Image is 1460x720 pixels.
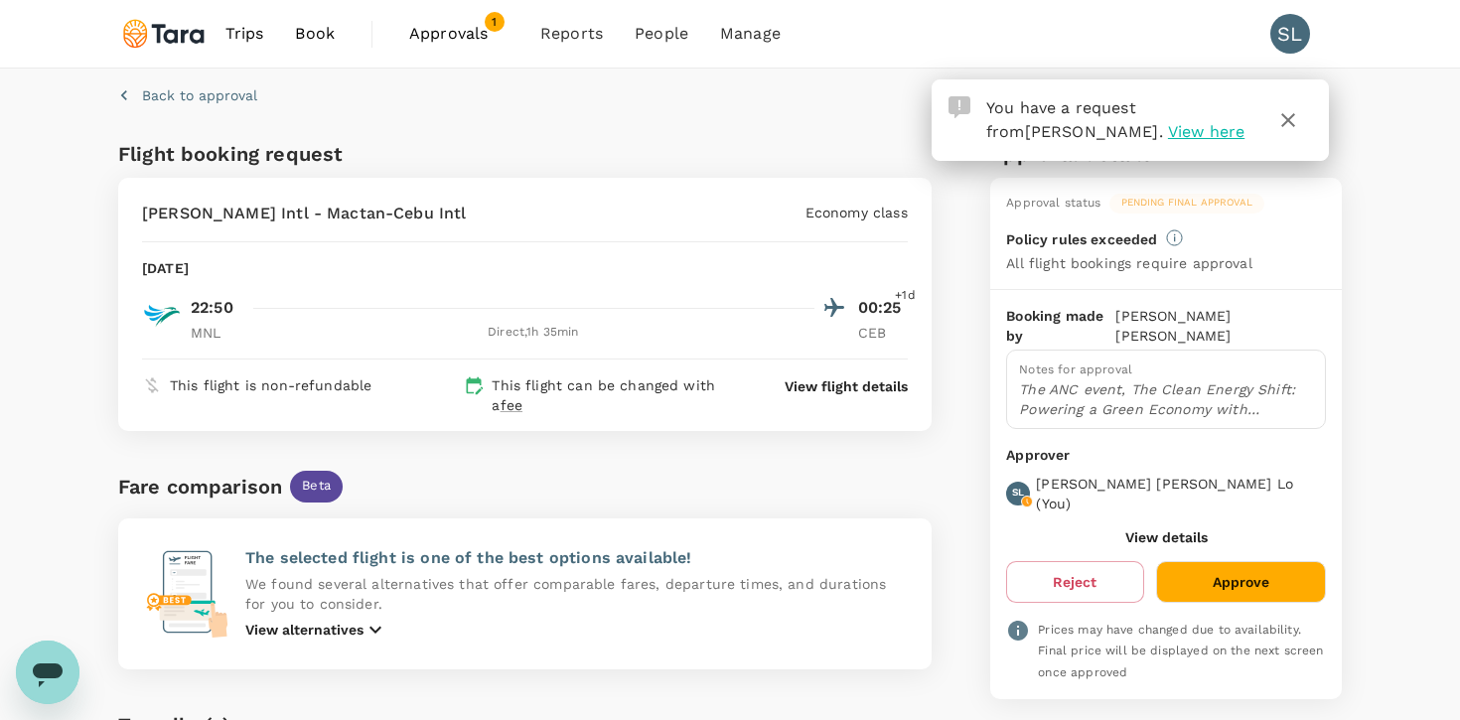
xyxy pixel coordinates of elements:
img: Approval Request [949,96,970,118]
span: fee [501,397,522,413]
span: People [635,22,688,46]
span: Trips [225,22,264,46]
button: Back to approval [118,85,257,105]
span: View here [1168,122,1244,141]
span: Book [295,22,335,46]
button: View flight details [785,376,908,396]
span: Manage [720,22,781,46]
div: Approval status [1006,194,1100,214]
p: We found several alternatives that offer comparable fares, departure times, and durations for you... [245,574,908,614]
p: [PERSON_NAME] Intl - Mactan-Cebu Intl [142,202,467,225]
button: Approve [1156,561,1326,603]
p: View alternatives [245,620,364,640]
p: All flight bookings require approval [1006,253,1251,273]
span: Pending final approval [1109,196,1264,210]
p: The selected flight is one of the best options available! [245,546,908,570]
h6: Flight booking request [118,138,520,170]
span: [PERSON_NAME] [1025,122,1159,141]
span: Beta [290,477,343,496]
div: Direct , 1h 35min [252,323,814,343]
p: This flight can be changed with a [492,375,746,415]
p: 00:25 [858,296,908,320]
p: Policy rules exceeded [1006,229,1157,249]
p: Economy class [805,203,908,222]
div: Fare comparison [118,471,282,503]
span: Reports [540,22,603,46]
span: Approvals [409,22,509,46]
p: Approver [1006,445,1326,466]
span: Prices may have changed due to availability. Final price will be displayed on the next screen onc... [1038,623,1323,680]
span: You have a request from . [986,98,1163,141]
p: Back to approval [142,85,257,105]
p: This flight is non-refundable [170,375,371,395]
img: 5J [142,296,182,336]
span: Notes for approval [1019,362,1132,376]
span: 1 [485,12,505,32]
span: +1d [895,286,915,306]
p: MNL [191,323,240,343]
p: [PERSON_NAME] [PERSON_NAME] Lo ( You ) [1036,474,1326,513]
p: Booking made by [1006,306,1115,346]
button: View alternatives [245,618,387,642]
div: SL [1270,14,1310,54]
p: CEB [858,323,908,343]
img: Tara Climate Ltd [118,12,210,56]
p: [PERSON_NAME] [PERSON_NAME] [1115,306,1326,346]
p: 22:50 [191,296,233,320]
p: [DATE] [142,258,189,278]
button: Reject [1006,561,1143,603]
p: The ANC event, The Clean Energy Shift: Powering a Green Economy with Renewable Energy, is coming ... [1019,379,1313,419]
button: View details [1125,529,1208,545]
p: SL [1012,486,1024,500]
iframe: Button to launch messaging window [16,641,79,704]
